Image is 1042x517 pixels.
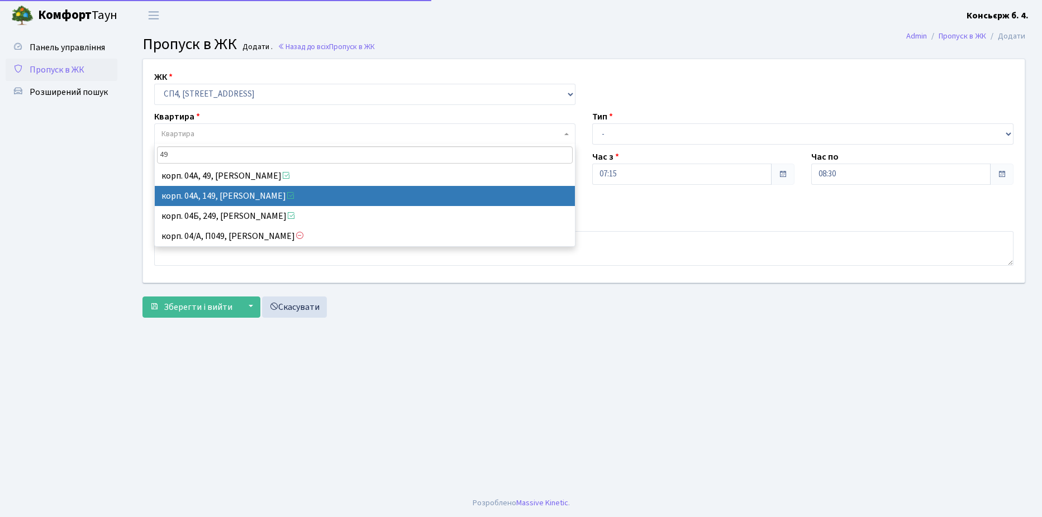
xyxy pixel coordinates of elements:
[155,206,575,226] li: корп. 04Б, 249, [PERSON_NAME]
[329,41,375,52] span: Пропуск в ЖК
[906,30,927,42] a: Admin
[142,296,240,318] button: Зберегти і вийти
[986,30,1025,42] li: Додати
[161,128,194,140] span: Квартира
[30,64,84,76] span: Пропуск в ЖК
[592,150,619,164] label: Час з
[6,59,117,81] a: Пропуск в ЖК
[967,9,1029,22] b: Консьєрж б. 4.
[240,42,273,52] small: Додати .
[142,33,237,55] span: Пропуск в ЖК
[164,301,232,313] span: Зберегти і вийти
[473,497,570,509] div: Розроблено .
[38,6,92,24] b: Комфорт
[262,296,327,318] a: Скасувати
[939,30,986,42] a: Пропуск в ЖК
[155,166,575,186] li: корп. 04А, 49, [PERSON_NAME]
[278,41,375,52] a: Назад до всіхПропуск в ЖК
[30,41,105,54] span: Панель управління
[155,186,575,206] li: корп. 04А, 149, [PERSON_NAME]
[6,36,117,59] a: Панель управління
[38,6,117,25] span: Таун
[140,6,168,25] button: Переключити навігацію
[11,4,34,27] img: logo.png
[30,86,108,98] span: Розширений пошук
[516,497,568,509] a: Massive Kinetic
[6,81,117,103] a: Розширений пошук
[889,25,1042,48] nav: breadcrumb
[811,150,839,164] label: Час по
[154,70,173,84] label: ЖК
[592,110,613,123] label: Тип
[154,110,200,123] label: Квартира
[967,9,1029,22] a: Консьєрж б. 4.
[155,226,575,246] li: корп. 04/А, П049, [PERSON_NAME]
